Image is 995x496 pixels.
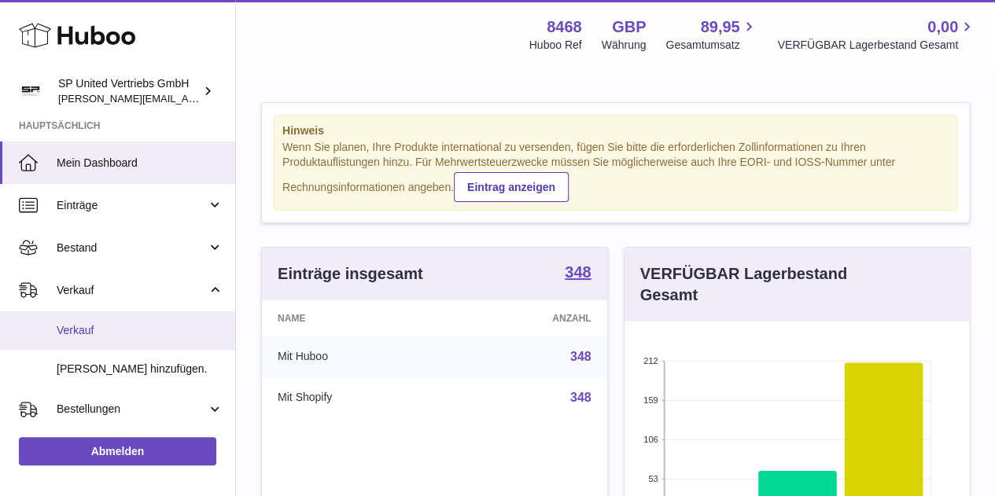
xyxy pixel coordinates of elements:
[262,300,451,336] th: Name
[565,264,591,283] a: 348
[57,402,207,417] span: Bestellungen
[777,38,976,53] span: VERFÜGBAR Lagerbestand Gesamt
[700,17,739,38] span: 89,95
[57,283,207,298] span: Verkauf
[665,17,757,53] a: 89,95 Gesamtumsatz
[262,336,451,377] td: Mit Huboo
[612,17,646,38] strong: GBP
[529,38,582,53] div: Huboo Ref
[58,76,200,106] div: SP United Vertriebs GmbH
[643,356,658,366] text: 212
[927,17,958,38] span: 0,00
[451,300,606,336] th: Anzahl
[58,92,315,105] span: [PERSON_NAME][EMAIL_ADDRESS][DOMAIN_NAME]
[57,241,207,255] span: Bestand
[57,156,223,171] span: Mein Dashboard
[547,17,582,38] strong: 8468
[278,263,423,285] h3: Einträge insgesamt
[262,377,451,418] td: Mit Shopify
[57,323,223,338] span: Verkauf
[648,474,658,483] text: 53
[282,123,949,138] strong: Hinweis
[643,435,658,444] text: 106
[454,172,569,202] a: Eintrag anzeigen
[282,140,949,201] div: Wenn Sie planen, Ihre Produkte international zu versenden, fügen Sie bitte die erforderlichen Zol...
[57,362,223,377] span: [PERSON_NAME] hinzufügen.
[602,38,647,53] div: Währung
[665,38,757,53] span: Gesamtumsatz
[640,263,899,306] h3: VERFÜGBAR Lagerbestand Gesamt
[565,264,591,280] strong: 348
[19,79,42,103] img: tim@sp-united.com
[57,198,207,213] span: Einträge
[777,17,976,53] a: 0,00 VERFÜGBAR Lagerbestand Gesamt
[643,395,658,405] text: 159
[570,350,591,363] a: 348
[570,391,591,404] a: 348
[19,437,216,465] a: Abmelden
